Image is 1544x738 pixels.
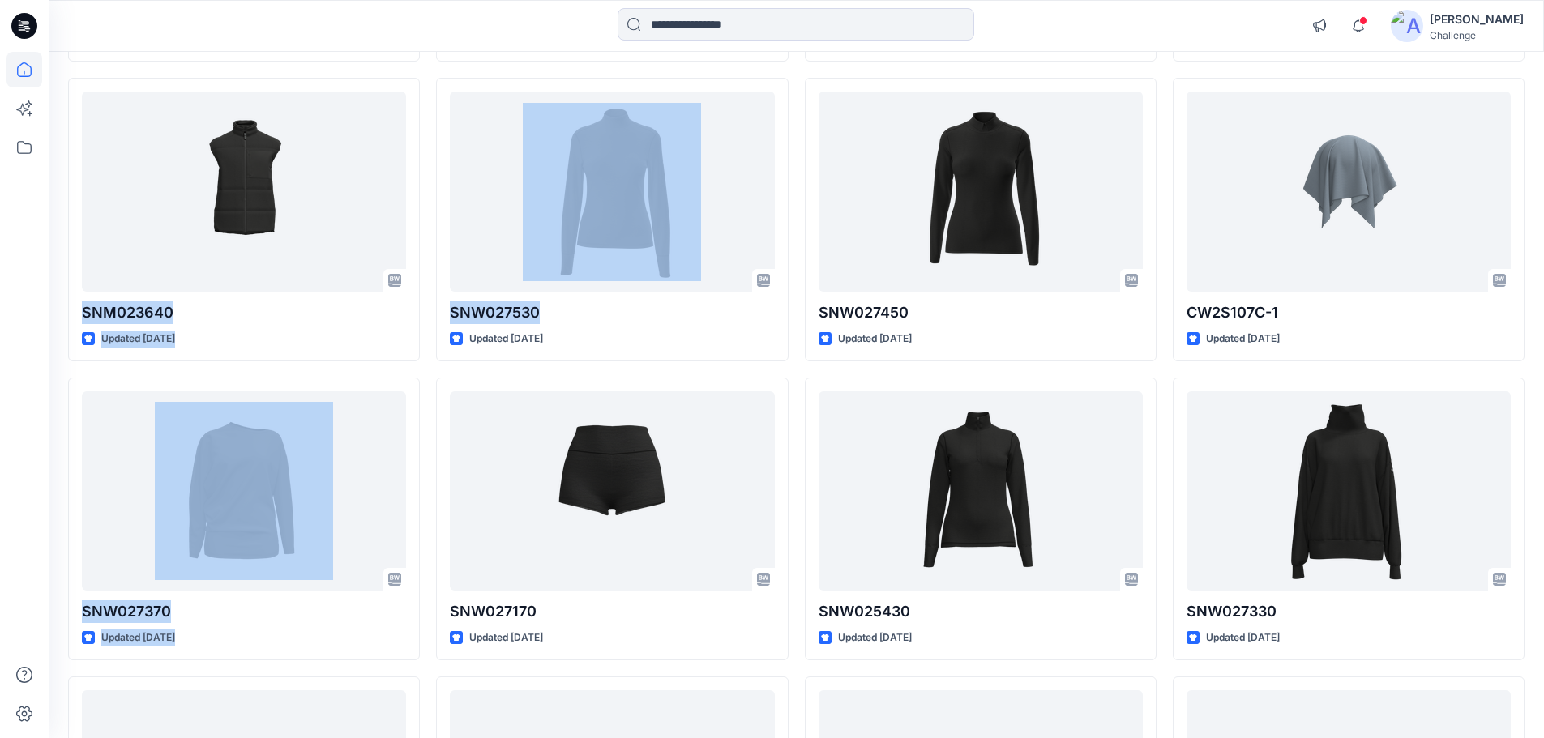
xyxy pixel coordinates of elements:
[838,331,912,348] p: Updated [DATE]
[1187,600,1511,623] p: SNW027330
[838,629,912,646] p: Updated [DATE]
[1430,29,1524,41] div: Challenge
[101,629,175,646] p: Updated [DATE]
[1206,629,1280,646] p: Updated [DATE]
[82,600,406,623] p: SNW027370
[82,391,406,591] a: SNW027370
[1187,301,1511,324] p: CW2S107C-1
[469,629,543,646] p: Updated [DATE]
[819,301,1143,324] p: SNW027450
[1206,331,1280,348] p: Updated [DATE]
[101,331,175,348] p: Updated [DATE]
[450,92,774,292] a: SNW027530
[450,301,774,324] p: SNW027530
[469,331,543,348] p: Updated [DATE]
[450,600,774,623] p: SNW027170
[82,92,406,292] a: SNM023640
[450,391,774,591] a: SNW027170
[1187,92,1511,292] a: CW2S107C-1
[819,391,1143,591] a: SNW025430
[1391,10,1423,42] img: avatar
[819,600,1143,623] p: SNW025430
[819,92,1143,292] a: SNW027450
[82,301,406,324] p: SNM023640
[1187,391,1511,591] a: SNW027330
[1430,10,1524,29] div: [PERSON_NAME]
